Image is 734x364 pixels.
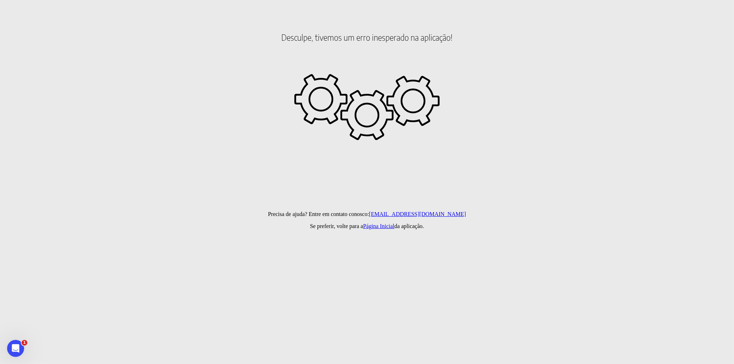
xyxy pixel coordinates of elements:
[7,340,24,357] iframe: Intercom live chat
[369,211,466,217] a: [EMAIL_ADDRESS][DOMAIN_NAME]
[363,223,394,229] a: Página Inicial
[3,223,731,229] p: Se preferir, volte para a da aplicação.
[3,211,731,217] p: Precisa de ajuda? Entre em contato conosco:
[3,7,731,67] h2: Desculpe, tivemos um erro inesperado na aplicação!
[22,340,27,346] span: 1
